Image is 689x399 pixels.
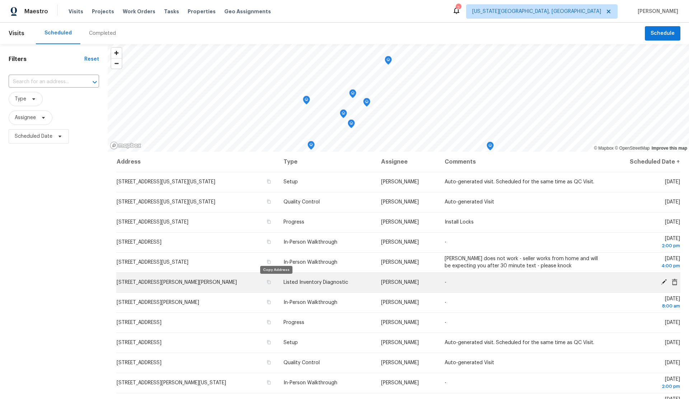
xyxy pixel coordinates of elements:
[445,280,446,285] span: -
[381,260,419,265] span: [PERSON_NAME]
[635,8,678,15] span: [PERSON_NAME]
[614,302,680,310] div: 8:00 am
[283,280,348,285] span: Listed Inventory Diagnostic
[381,240,419,245] span: [PERSON_NAME]
[283,300,337,305] span: In-Person Walkthrough
[266,259,272,265] button: Copy Address
[614,256,680,269] span: [DATE]
[117,179,215,184] span: [STREET_ADDRESS][US_STATE][US_STATE]
[266,379,272,386] button: Copy Address
[117,199,215,205] span: [STREET_ADDRESS][US_STATE][US_STATE]
[24,8,48,15] span: Maestro
[445,220,474,225] span: Install Locks
[266,198,272,205] button: Copy Address
[266,359,272,366] button: Copy Address
[445,300,446,305] span: -
[652,146,687,151] a: Improve this map
[665,360,680,365] span: [DATE]
[614,383,680,390] div: 2:00 pm
[614,377,680,390] span: [DATE]
[266,178,272,185] button: Copy Address
[283,320,304,325] span: Progress
[111,48,122,58] button: Zoom in
[651,29,675,38] span: Schedule
[669,279,680,285] span: Cancel
[283,340,298,345] span: Setup
[90,77,100,87] button: Open
[116,152,278,172] th: Address
[278,152,376,172] th: Type
[117,220,188,225] span: [STREET_ADDRESS][US_STATE]
[665,320,680,325] span: [DATE]
[111,58,122,69] button: Zoom out
[117,300,199,305] span: [STREET_ADDRESS][PERSON_NAME]
[283,199,320,205] span: Quality Control
[381,300,419,305] span: [PERSON_NAME]
[614,262,680,269] div: 4:00 pm
[445,199,494,205] span: Auto-generated Visit
[84,56,99,63] div: Reset
[9,25,24,41] span: Visits
[266,219,272,225] button: Copy Address
[456,4,461,11] div: 2
[188,8,216,15] span: Properties
[385,56,392,67] div: Map marker
[381,340,419,345] span: [PERSON_NAME]
[283,380,337,385] span: In-Person Walkthrough
[445,179,594,184] span: Auto-generated visit. Scheduled for the same time as QC Visit.
[348,119,355,131] div: Map marker
[381,380,419,385] span: [PERSON_NAME]
[665,199,680,205] span: [DATE]
[439,152,608,172] th: Comments
[283,360,320,365] span: Quality Control
[117,240,161,245] span: [STREET_ADDRESS]
[15,133,52,140] span: Scheduled Date
[117,320,161,325] span: [STREET_ADDRESS]
[665,340,680,345] span: [DATE]
[381,220,419,225] span: [PERSON_NAME]
[283,240,337,245] span: In-Person Walkthrough
[614,242,680,249] div: 2:00 pm
[164,9,179,14] span: Tasks
[266,299,272,305] button: Copy Address
[349,89,356,100] div: Map marker
[89,30,116,37] div: Completed
[117,260,188,265] span: [STREET_ADDRESS][US_STATE]
[445,340,594,345] span: Auto-generated visit. Scheduled for the same time as QC Visit.
[308,141,315,152] div: Map marker
[340,109,347,121] div: Map marker
[117,340,161,345] span: [STREET_ADDRESS]
[608,152,680,172] th: Scheduled Date ↑
[266,319,272,325] button: Copy Address
[445,360,494,365] span: Auto-generated Visit
[69,8,83,15] span: Visits
[283,220,304,225] span: Progress
[363,98,370,109] div: Map marker
[445,380,446,385] span: -
[123,8,155,15] span: Work Orders
[117,380,226,385] span: [STREET_ADDRESS][PERSON_NAME][US_STATE]
[615,146,650,151] a: OpenStreetMap
[445,240,446,245] span: -
[283,260,337,265] span: In-Person Walkthrough
[117,360,161,365] span: [STREET_ADDRESS]
[445,256,598,268] span: [PERSON_NAME] does not work - seller works from home and will be expecting you after 30 minute te...
[472,8,601,15] span: [US_STATE][GEOGRAPHIC_DATA], [GEOGRAPHIC_DATA]
[117,280,237,285] span: [STREET_ADDRESS][PERSON_NAME][PERSON_NAME]
[266,239,272,245] button: Copy Address
[375,152,439,172] th: Assignee
[9,76,79,88] input: Search for an address...
[594,146,614,151] a: Mapbox
[665,179,680,184] span: [DATE]
[9,56,84,63] h1: Filters
[224,8,271,15] span: Geo Assignments
[665,220,680,225] span: [DATE]
[381,179,419,184] span: [PERSON_NAME]
[381,199,419,205] span: [PERSON_NAME]
[15,95,26,103] span: Type
[92,8,114,15] span: Projects
[645,26,680,41] button: Schedule
[658,279,669,285] span: Edit
[15,114,36,121] span: Assignee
